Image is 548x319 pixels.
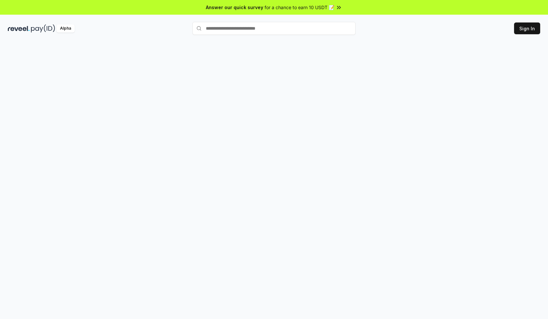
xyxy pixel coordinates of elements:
[206,4,263,11] span: Answer our quick survey
[56,24,75,33] div: Alpha
[31,24,55,33] img: pay_id
[8,24,30,33] img: reveel_dark
[514,22,540,34] button: Sign In
[265,4,334,11] span: for a chance to earn 10 USDT 📝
